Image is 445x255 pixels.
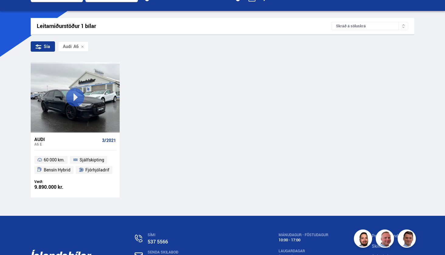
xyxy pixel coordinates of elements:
a: Audi A6 E 3/2021 60 000 km. Sjálfskipting Bensín Hybrid Fjórhjóladrif Verð: 9.890.000 kr. [31,133,120,198]
div: A6 E [34,142,100,146]
div: 10:00 - 17:00 [279,238,328,242]
div: SÍMI [148,233,235,237]
span: Bensín Hybrid [44,166,70,174]
span: 3/2021 [102,138,116,143]
div: SENDA SKILABOÐ [148,250,235,254]
img: FbJEzSuNWCJXmdc-.webp [399,230,417,249]
span: A6 [63,44,79,49]
a: 537 5566 [148,238,168,245]
span: 60 000 km. [44,156,65,164]
div: Sía [31,41,55,52]
div: 9.890.000 kr. [34,184,75,190]
img: n0V2lOsqF3l1V2iz.svg [135,235,142,242]
div: Audi [34,136,100,142]
div: Verð: [34,179,75,184]
span: Fjórhjóladrif [85,166,109,174]
button: Opna LiveChat spjallviðmót [5,2,23,21]
span: Sjálfskipting [80,156,104,164]
div: Skráð á söluskrá [331,22,408,30]
div: MÁNUDAGUR - FÖSTUDAGUR [279,233,328,237]
div: LAUGARDAGAR [279,249,328,253]
div: Leitarniðurstöður 1 bílar [37,23,331,29]
img: nhp88E3Fdnt1Opn2.png [355,230,373,249]
div: Audi [63,44,72,49]
img: siFngHWaQ9KaOqBr.png [377,230,395,249]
